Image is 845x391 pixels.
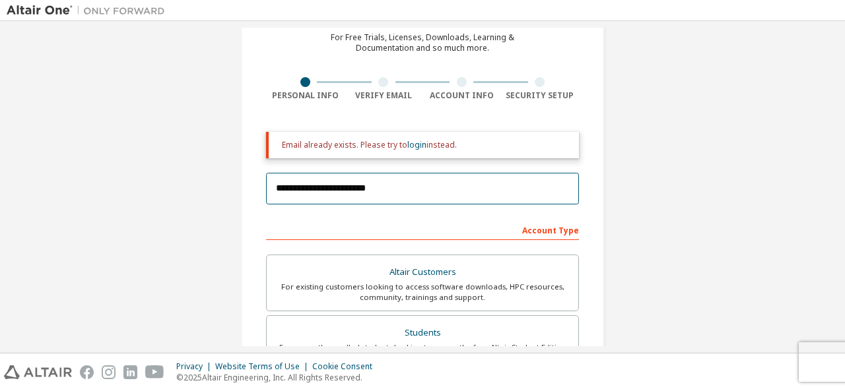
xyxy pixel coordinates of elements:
div: Students [275,324,570,342]
p: © 2025 Altair Engineering, Inc. All Rights Reserved. [176,372,380,383]
div: For currently enrolled students looking to access the free Altair Student Edition bundle and all ... [275,342,570,363]
img: altair_logo.svg [4,365,72,379]
img: instagram.svg [102,365,116,379]
a: login [407,139,426,150]
div: Personal Info [266,90,345,101]
img: facebook.svg [80,365,94,379]
div: Website Terms of Use [215,361,312,372]
div: Cookie Consent [312,361,380,372]
img: Altair One [7,4,172,17]
div: Security Setup [501,90,580,101]
div: For existing customers looking to access software downloads, HPC resources, community, trainings ... [275,282,570,303]
div: Privacy [176,361,215,372]
div: Altair Customers [275,263,570,282]
div: Email already exists. Please try to instead. [282,140,568,150]
div: Account Info [422,90,501,101]
div: Verify Email [345,90,423,101]
img: linkedin.svg [123,365,137,379]
div: Account Type [266,219,579,240]
img: youtube.svg [145,365,164,379]
div: For Free Trials, Licenses, Downloads, Learning & Documentation and so much more. [331,32,514,53]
